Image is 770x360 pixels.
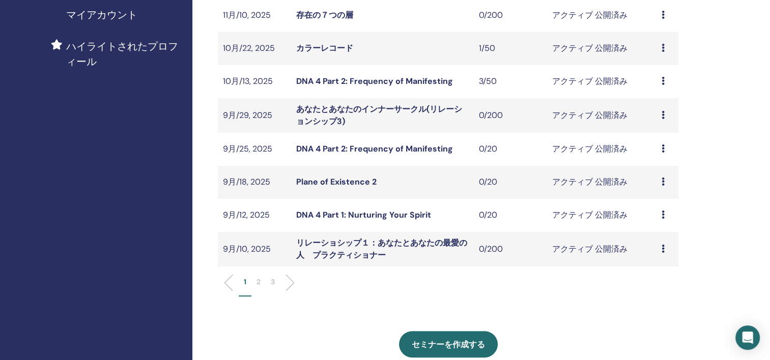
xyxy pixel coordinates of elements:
[271,277,275,287] p: 3
[474,65,547,98] td: 3/50
[218,133,291,166] td: 9月/25, 2025
[296,143,453,154] a: DNA 4 Part 2: Frequency of Manifesting
[399,331,498,357] a: セミナーを作成する
[296,76,453,86] a: DNA 4 Part 2: Frequency of Manifesting
[474,199,547,232] td: 0/20
[547,32,656,65] td: アクティブ 公開済み
[474,32,547,65] td: 1/50
[218,32,291,65] td: 10月/22, 2025
[547,166,656,199] td: アクティブ 公開済み
[296,176,377,187] a: Plane of Existence 2
[66,39,184,69] span: ハイライトされたプロフィール
[256,277,261,287] p: 2
[474,232,547,266] td: 0/200
[547,133,656,166] td: アクティブ 公開済み
[547,65,656,98] td: アクティブ 公開済み
[244,277,246,287] p: 1
[474,166,547,199] td: 0/20
[296,237,467,260] a: リレーショシップ１：あなたとあなたの最愛の人 プラクティショナー
[218,199,291,232] td: 9月/12, 2025
[218,65,291,98] td: 10月/13, 2025
[218,166,291,199] td: 9月/18, 2025
[474,133,547,166] td: 0/20
[547,98,656,133] td: アクティブ 公開済み
[412,339,485,350] span: セミナーを作成する
[296,10,353,20] a: 存在の７つの層
[218,98,291,133] td: 9月/29, 2025
[296,43,353,53] a: カラーレコード
[296,104,462,127] a: あなたとあなたのインナーサークル(リレーションシップ3)
[474,98,547,133] td: 0/200
[218,232,291,266] td: 9月/10, 2025
[547,232,656,266] td: アクティブ 公開済み
[296,209,431,220] a: DNA 4 Part 1: Nurturing Your Spirit
[547,199,656,232] td: アクティブ 公開済み
[735,325,760,350] div: Open Intercom Messenger
[66,7,137,22] span: マイアカウント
